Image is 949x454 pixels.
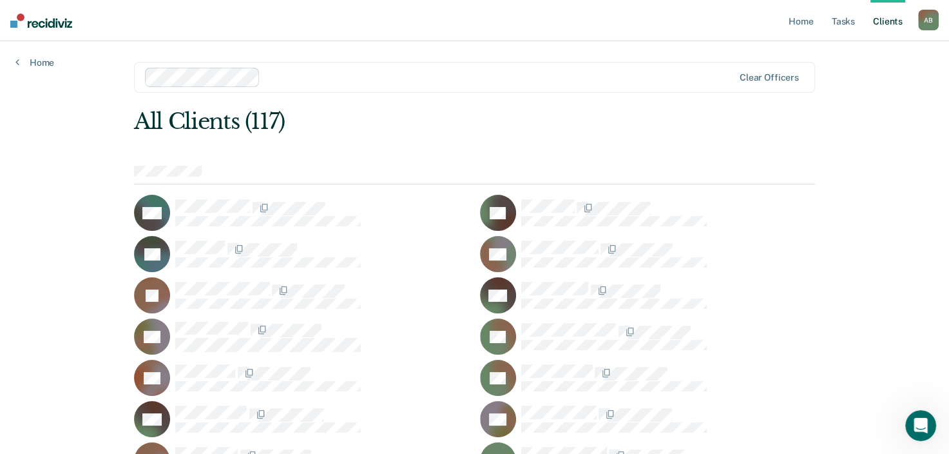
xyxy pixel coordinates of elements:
[918,10,939,30] div: A B
[905,410,936,441] iframe: Intercom live chat
[10,14,72,28] img: Recidiviz
[134,108,678,135] div: All Clients (117)
[15,57,54,68] a: Home
[918,10,939,30] button: AB
[740,72,799,83] div: Clear officers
